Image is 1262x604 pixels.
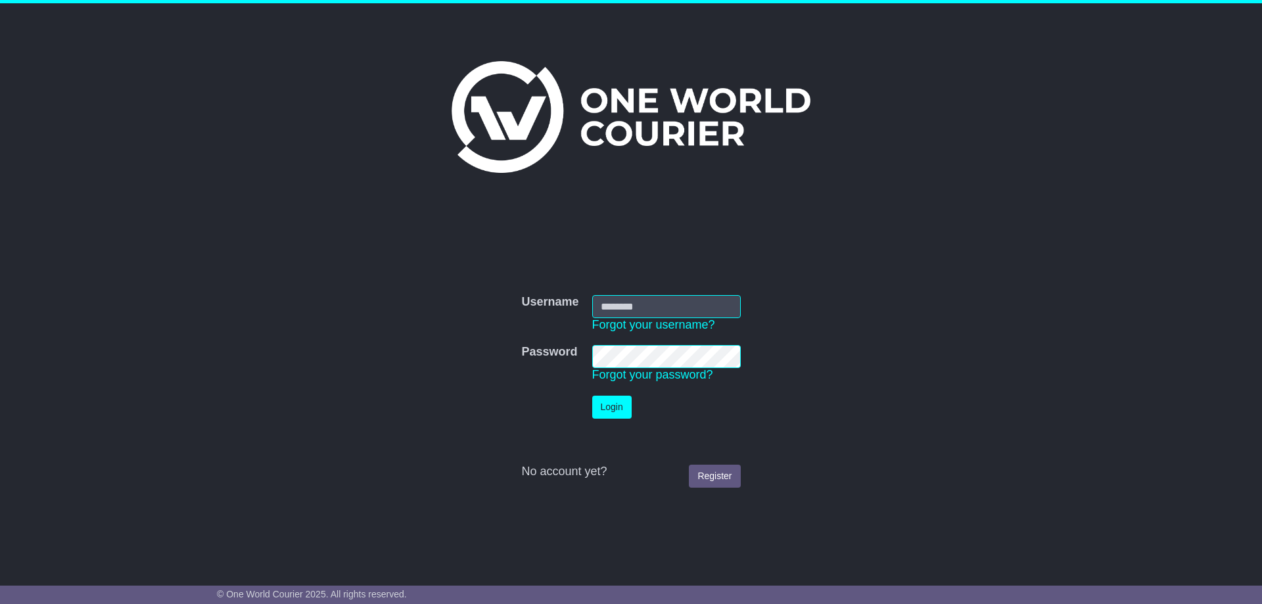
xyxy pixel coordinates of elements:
label: Password [521,345,577,360]
label: Username [521,295,578,310]
span: © One World Courier 2025. All rights reserved. [217,589,407,599]
button: Login [592,396,632,419]
a: Forgot your username? [592,318,715,331]
a: Register [689,465,740,488]
img: One World [452,61,810,173]
a: Forgot your password? [592,368,713,381]
div: No account yet? [521,465,740,479]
